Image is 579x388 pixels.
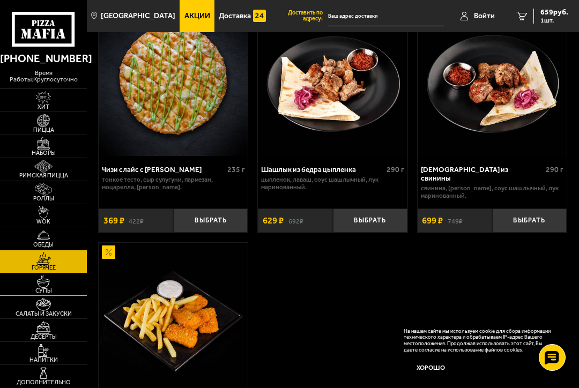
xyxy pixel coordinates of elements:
a: АкционныйЧизи слайс с соусом Ранч [99,4,248,156]
button: Хорошо [404,359,458,377]
div: Чизи слайс с [PERSON_NAME] [102,165,225,174]
span: 699 ₽ [422,216,443,225]
span: 369 ₽ [103,216,124,225]
img: Чизи слайс с соусом Ранч [99,4,248,156]
s: 692 ₽ [288,217,303,225]
p: тонкое тесто, сыр сулугуни, пармезан, моцарелла, [PERSON_NAME]. [102,176,245,191]
a: АкционныйШашлык из свинины [418,4,567,156]
span: 629 ₽ [263,216,284,225]
span: 290 г [387,165,404,174]
input: Ваш адрес доставки [328,6,444,26]
button: Выбрать [173,208,248,233]
span: 1 шт. [540,17,568,24]
p: свинина, [PERSON_NAME], соус шашлычный, лук маринованный. [421,185,564,199]
img: 15daf4d41897b9f0e9f617042186c801.svg [253,9,266,23]
span: 659 руб. [540,9,568,16]
s: 422 ₽ [129,217,144,225]
p: На нашем сайте мы используем cookie для сбора информации технического характера и обрабатываем IP... [404,328,556,353]
span: Акции [184,12,210,20]
span: [GEOGRAPHIC_DATA] [101,12,175,20]
button: Выбрать [333,208,407,233]
button: Выбрать [492,208,567,233]
span: Войти [474,12,495,20]
span: 235 г [227,165,245,174]
img: Акционный [102,245,115,259]
span: Доставка [219,12,251,20]
span: Доставить по адресу: [270,10,328,22]
s: 749 ₽ [448,217,463,225]
p: цыпленок, лаваш, соус шашлычный, лук маринованный. [261,176,404,191]
img: Шашлык из бедра цыпленка [258,4,407,156]
div: [DEMOGRAPHIC_DATA] из свинины [421,165,544,182]
span: 290 г [546,165,563,174]
a: АкционныйШашлык из бедра цыпленка [258,4,407,156]
div: Шашлык из бедра цыпленка [261,165,384,174]
img: Шашлык из свинины [418,4,567,156]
